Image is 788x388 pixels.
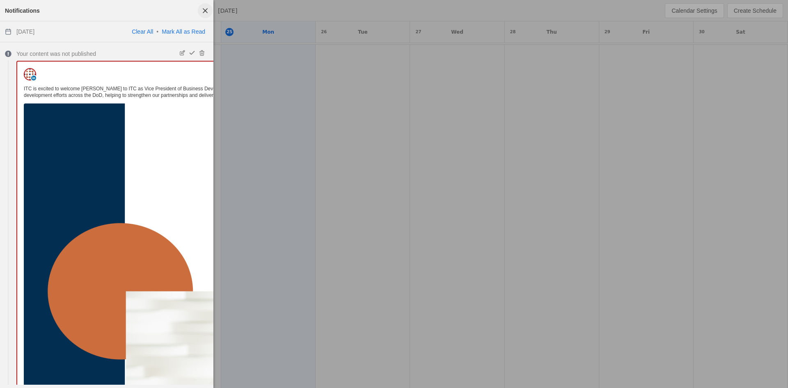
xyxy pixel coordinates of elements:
[132,28,153,35] a: Clear All
[153,28,162,35] span: •
[16,28,34,36] div: [DATE]
[16,50,96,58] div: Your content was not published
[5,7,40,15] div: Notifications
[162,28,205,35] a: Mark All as Read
